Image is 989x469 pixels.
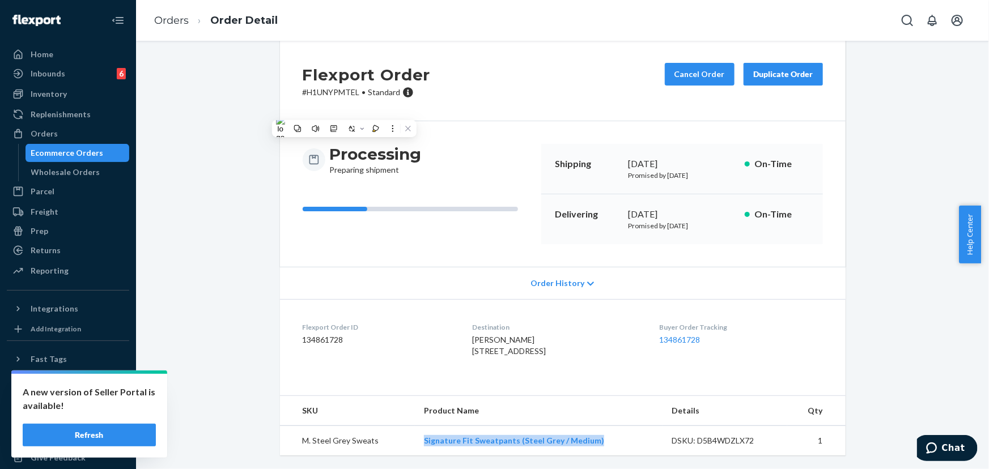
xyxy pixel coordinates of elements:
[659,322,822,332] dt: Buyer Order Tracking
[672,435,778,446] div: DSKU: D5B4WDZLX72
[7,241,129,259] a: Returns
[7,300,129,318] button: Integrations
[31,186,54,197] div: Parcel
[31,353,67,365] div: Fast Tags
[921,9,944,32] button: Open notifications
[7,125,129,143] a: Orders
[7,85,129,103] a: Inventory
[896,9,919,32] button: Open Search Box
[280,396,415,426] th: SKU
[7,203,129,221] a: Freight
[7,350,129,368] button: Fast Tags
[31,452,86,463] div: Give Feedback
[368,87,401,97] span: Standard
[31,225,48,237] div: Prep
[303,334,454,346] dd: 134861728
[424,436,604,445] a: Signature Fit Sweatpants (Steel Grey / Medium)
[629,208,736,221] div: [DATE]
[7,45,129,63] a: Home
[107,9,129,32] button: Close Navigation
[530,278,584,289] span: Order History
[31,167,100,178] div: Wholesale Orders
[31,109,91,120] div: Replenishments
[659,335,700,344] a: 134861728
[629,221,736,231] p: Promised by [DATE]
[744,63,823,86] button: Duplicate Order
[362,87,366,97] span: •
[31,147,104,159] div: Ecommerce Orders
[31,49,53,60] div: Home
[754,208,809,221] p: On-Time
[665,63,735,86] button: Cancel Order
[330,144,422,164] h3: Processing
[31,68,65,79] div: Inbounds
[31,324,81,334] div: Add Integration
[303,87,431,98] p: # H1UNYPMTEL
[7,373,129,386] a: Add Fast Tag
[787,426,845,456] td: 1
[31,245,61,256] div: Returns
[7,410,129,428] button: Talk to Support
[145,4,287,37] ol: breadcrumbs
[23,424,156,446] button: Refresh
[26,144,130,162] a: Ecommerce Orders
[31,206,58,218] div: Freight
[154,14,189,27] a: Orders
[303,322,454,332] dt: Flexport Order ID
[7,391,129,409] a: Settings
[753,69,813,80] div: Duplicate Order
[7,322,129,336] a: Add Integration
[23,385,156,412] p: A new version of Seller Portal is available!
[472,335,546,356] span: [PERSON_NAME] [STREET_ADDRESS]
[7,429,129,447] a: Help Center
[7,262,129,280] a: Reporting
[472,322,641,332] dt: Destination
[31,88,67,100] div: Inventory
[7,105,129,123] a: Replenishments
[303,63,431,87] h2: Flexport Order
[12,15,61,26] img: Flexport logo
[31,128,58,139] div: Orders
[7,65,129,83] a: Inbounds6
[117,68,126,79] div: 6
[280,426,415,456] td: M. Steel Grey Sweats
[31,303,78,314] div: Integrations
[7,182,129,201] a: Parcel
[629,157,736,170] div: [DATE]
[415,396,663,426] th: Product Name
[7,222,129,240] a: Prep
[555,208,619,221] p: Delivering
[555,157,619,170] p: Shipping
[629,170,736,180] p: Promised by [DATE]
[210,14,278,27] a: Order Detail
[31,265,69,276] div: Reporting
[754,157,809,170] p: On-Time
[959,206,981,263] button: Help Center
[663,396,787,426] th: Details
[946,9,969,32] button: Open account menu
[917,435,978,463] iframe: Opens a widget where you can chat to one of our agents
[26,163,130,181] a: Wholesale Orders
[7,449,129,467] button: Give Feedback
[330,144,422,176] div: Preparing shipment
